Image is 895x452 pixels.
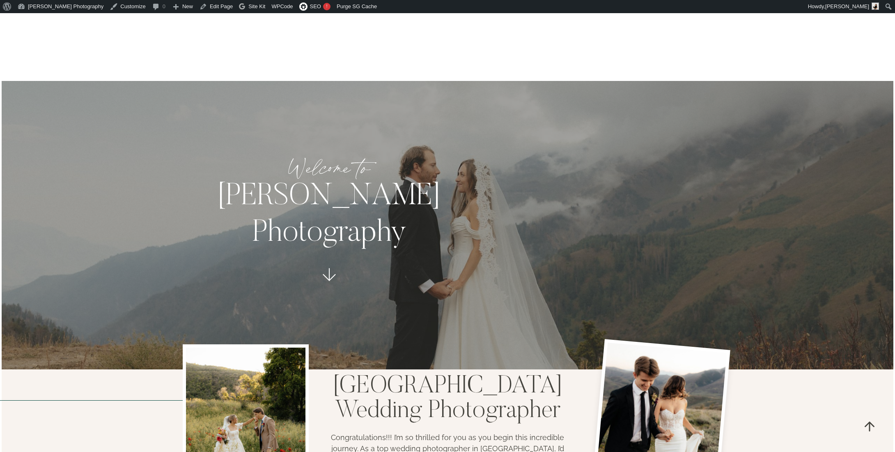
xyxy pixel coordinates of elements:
p: [PERSON_NAME] Photography [192,179,467,252]
p: Welcome to [192,152,467,183]
span: SEO [310,3,321,9]
div: ! [323,3,330,10]
h1: [GEOGRAPHIC_DATA] Wedding Photographer [327,374,569,424]
a: Scroll to top [856,413,883,440]
span: Site Kit [248,3,265,9]
span: [PERSON_NAME] [825,3,869,9]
